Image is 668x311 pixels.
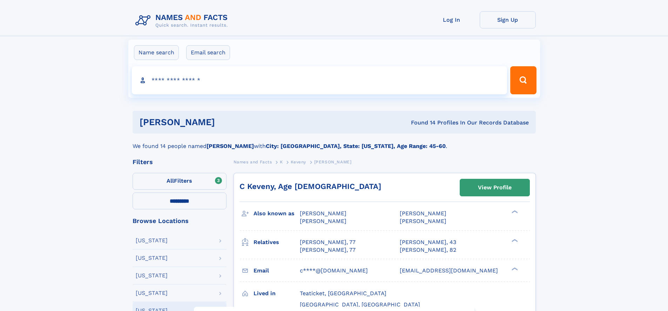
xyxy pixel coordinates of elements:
a: [PERSON_NAME], 77 [300,238,356,246]
h3: Relatives [254,236,300,248]
a: Sign Up [480,11,536,28]
button: Search Button [510,66,536,94]
label: Name search [134,45,179,60]
h1: [PERSON_NAME] [140,118,313,127]
div: Found 14 Profiles In Our Records Database [313,119,529,127]
div: View Profile [478,180,512,196]
span: [PERSON_NAME] [300,218,346,224]
div: We found 14 people named with . [133,134,536,150]
a: View Profile [460,179,529,196]
div: [US_STATE] [136,238,168,243]
span: Teaticket, [GEOGRAPHIC_DATA] [300,290,386,297]
div: ❯ [510,266,518,271]
span: [PERSON_NAME] [314,160,352,164]
h3: Lived in [254,288,300,299]
a: Names and Facts [234,157,272,166]
div: ❯ [510,210,518,214]
span: [PERSON_NAME] [300,210,346,217]
span: [PERSON_NAME] [400,210,446,217]
img: Logo Names and Facts [133,11,234,30]
div: [US_STATE] [136,273,168,278]
div: Browse Locations [133,218,227,224]
span: K [280,160,283,164]
a: C Keveny, Age [DEMOGRAPHIC_DATA] [239,182,381,191]
h3: Also known as [254,208,300,219]
span: [EMAIL_ADDRESS][DOMAIN_NAME] [400,267,498,274]
input: search input [132,66,507,94]
div: [US_STATE] [136,255,168,261]
label: Email search [186,45,230,60]
a: [PERSON_NAME], 77 [300,246,356,254]
div: Filters [133,159,227,165]
b: [PERSON_NAME] [207,143,254,149]
a: K [280,157,283,166]
b: City: [GEOGRAPHIC_DATA], State: [US_STATE], Age Range: 45-60 [266,143,446,149]
a: Log In [424,11,480,28]
div: ❯ [510,238,518,243]
a: [PERSON_NAME], 43 [400,238,456,246]
a: Keveny [291,157,306,166]
span: [GEOGRAPHIC_DATA], [GEOGRAPHIC_DATA] [300,301,420,308]
h3: Email [254,265,300,277]
a: [PERSON_NAME], 82 [400,246,456,254]
label: Filters [133,173,227,190]
span: All [167,177,174,184]
div: [US_STATE] [136,290,168,296]
span: [PERSON_NAME] [400,218,446,224]
span: Keveny [291,160,306,164]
